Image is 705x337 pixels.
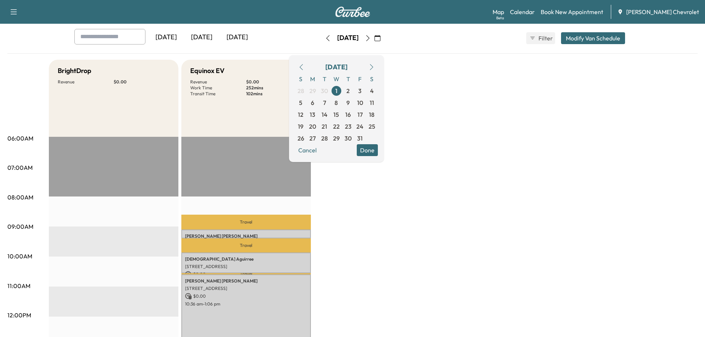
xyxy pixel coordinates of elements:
[181,215,311,229] p: Travel
[354,73,366,85] span: F
[190,66,225,76] h5: Equinox EV
[370,98,374,107] span: 11
[311,98,314,107] span: 6
[319,73,330,85] span: T
[246,79,302,85] p: $ 0.00
[357,98,363,107] span: 10
[345,110,351,119] span: 16
[357,134,363,143] span: 31
[345,122,352,131] span: 23
[496,15,504,21] div: Beta
[246,85,302,91] p: 252 mins
[299,98,302,107] span: 5
[190,85,246,91] p: Work Time
[309,134,316,143] span: 27
[185,278,307,284] p: [PERSON_NAME] [PERSON_NAME]
[148,29,184,46] div: [DATE]
[185,271,307,278] p: $ 0.00
[246,91,302,97] p: 102 mins
[298,86,304,95] span: 28
[493,7,504,16] a: MapBeta
[346,98,350,107] span: 9
[185,233,307,239] p: [PERSON_NAME] [PERSON_NAME]
[7,163,33,172] p: 07:00AM
[185,293,307,300] p: $ 0.00
[333,110,339,119] span: 15
[333,134,340,143] span: 29
[369,110,375,119] span: 18
[330,73,342,85] span: W
[335,98,338,107] span: 8
[356,122,363,131] span: 24
[184,29,219,46] div: [DATE]
[7,134,33,143] p: 06:00AM
[185,285,307,291] p: [STREET_ADDRESS]
[295,73,307,85] span: S
[7,252,32,261] p: 10:00AM
[333,122,340,131] span: 22
[538,34,552,43] span: Filter
[7,311,31,320] p: 12:00PM
[298,122,303,131] span: 19
[298,134,304,143] span: 26
[357,110,363,119] span: 17
[370,86,374,95] span: 4
[7,222,33,231] p: 09:00AM
[185,256,307,262] p: [DEMOGRAPHIC_DATA] Aguirree
[325,62,348,72] div: [DATE]
[307,73,319,85] span: M
[342,73,354,85] span: T
[335,86,338,95] span: 1
[185,264,307,270] p: [STREET_ADDRESS]
[310,110,315,119] span: 13
[190,91,246,97] p: Transit Time
[114,79,169,85] p: $ 0.00
[561,32,625,44] button: Modify Van Schedule
[337,33,359,43] div: [DATE]
[335,7,370,17] img: Curbee Logo
[346,86,350,95] span: 2
[295,144,320,156] button: Cancel
[526,32,555,44] button: Filter
[510,7,535,16] a: Calendar
[298,110,303,119] span: 12
[309,122,316,131] span: 20
[181,273,311,274] p: Travel
[626,7,699,16] span: [PERSON_NAME] Chevrolet
[541,7,603,16] a: Book New Appointment
[181,238,311,252] p: Travel
[185,301,307,307] p: 10:36 am - 1:06 pm
[322,110,328,119] span: 14
[322,122,327,131] span: 21
[7,193,33,202] p: 08:00AM
[219,29,255,46] div: [DATE]
[190,79,246,85] p: Revenue
[7,281,30,290] p: 11:00AM
[358,86,362,95] span: 3
[321,86,328,95] span: 30
[369,122,375,131] span: 25
[58,66,91,76] h5: BrightDrop
[357,144,378,156] button: Done
[321,134,328,143] span: 28
[345,134,352,143] span: 30
[366,73,378,85] span: S
[58,79,114,85] p: Revenue
[309,86,316,95] span: 29
[323,98,326,107] span: 7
